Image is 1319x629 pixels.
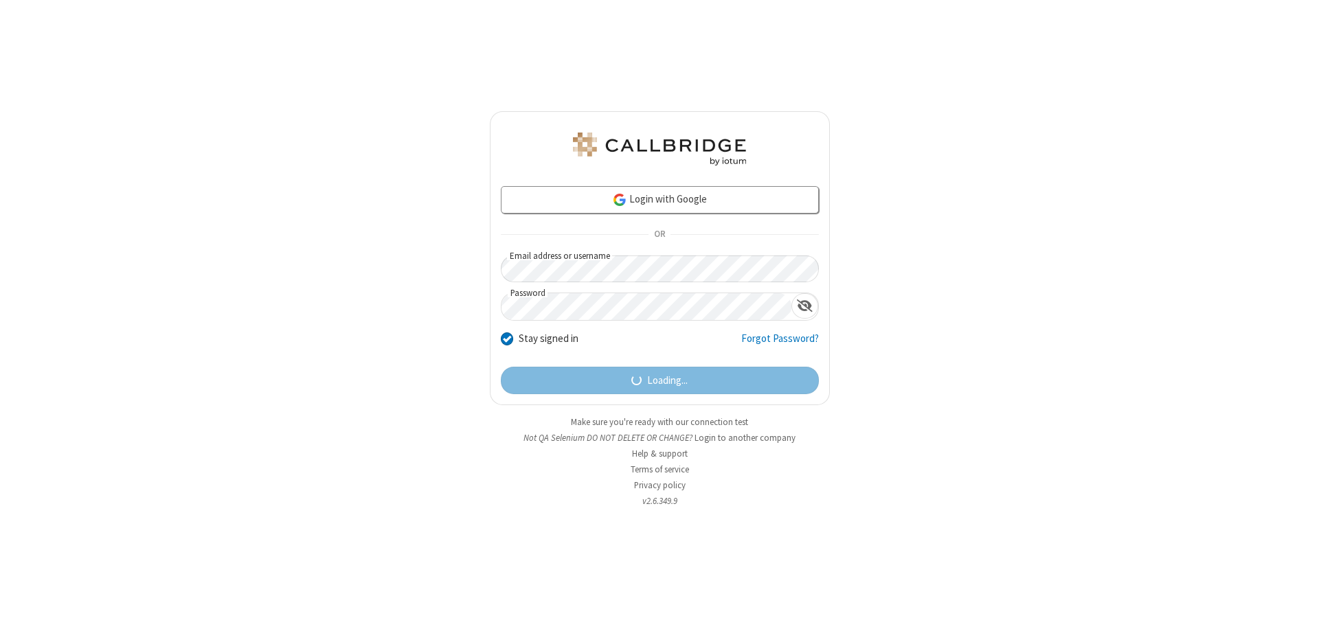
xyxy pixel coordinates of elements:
input: Email address or username [501,255,819,282]
a: Login with Google [501,186,819,214]
img: QA Selenium DO NOT DELETE OR CHANGE [570,133,749,165]
li: v2.6.349.9 [490,494,830,507]
a: Help & support [632,448,688,459]
span: Loading... [647,373,688,389]
button: Login to another company [695,431,796,444]
button: Loading... [501,367,819,394]
div: Show password [791,293,818,319]
span: OR [649,225,670,244]
a: Privacy policy [634,479,686,491]
li: Not QA Selenium DO NOT DELETE OR CHANGE? [490,431,830,444]
a: Terms of service [631,464,689,475]
label: Stay signed in [519,331,578,347]
a: Make sure you're ready with our connection test [571,416,748,428]
a: Forgot Password? [741,331,819,357]
iframe: Chat [1285,593,1309,619]
input: Password [501,293,791,320]
img: google-icon.png [612,192,627,207]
